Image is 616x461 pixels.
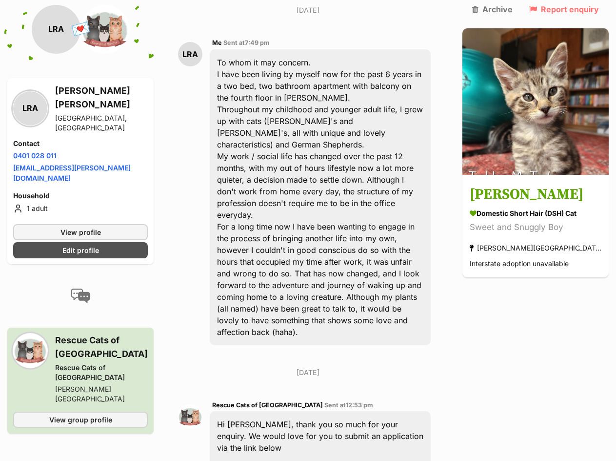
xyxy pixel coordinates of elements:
img: Rescue Cats of Melbourne profile pic [80,5,129,54]
div: Domestic Short Hair (DSH) Cat [470,209,601,219]
h4: Household [13,191,148,201]
p: [DATE] [178,367,438,377]
div: To whom it may concern. I have been living by myself now for the past 6 years in a two bed, two b... [210,49,431,345]
div: [GEOGRAPHIC_DATA], [GEOGRAPHIC_DATA] [55,113,148,133]
img: Rescue Cats of Melbourne profile pic [13,334,47,368]
h3: [PERSON_NAME] [PERSON_NAME] [55,84,148,111]
div: Sweet and Snuggly Boy [470,221,601,234]
p: [DATE] [178,5,438,15]
div: [PERSON_NAME][GEOGRAPHIC_DATA] [55,384,148,404]
div: [PERSON_NAME][GEOGRAPHIC_DATA] [470,242,601,255]
h4: Contact [13,139,148,148]
a: Edit profile [13,242,148,258]
span: Sent at [223,39,270,46]
h3: Rescue Cats of [GEOGRAPHIC_DATA] [55,334,148,361]
span: 💌 [70,19,92,40]
img: Rescue Cats of Melbourne profile pic [178,404,202,429]
div: Rescue Cats of [GEOGRAPHIC_DATA] [55,363,148,382]
a: [PERSON_NAME] Domestic Short Hair (DSH) Cat Sweet and Snuggly Boy [PERSON_NAME][GEOGRAPHIC_DATA] ... [462,177,609,278]
span: Sent at [324,401,373,409]
span: Rescue Cats of [GEOGRAPHIC_DATA] [212,401,323,409]
li: 1 adult [13,203,148,214]
img: Tabby McTat [462,28,609,175]
img: conversation-icon-4a6f8262b818ee0b60e3300018af0b2d0b884aa5de6e9bcb8d3d4eeb1a70a7c4.svg [71,289,90,303]
a: [EMAIL_ADDRESS][PERSON_NAME][DOMAIN_NAME] [13,164,131,182]
span: View profile [60,227,101,237]
div: LRA [178,42,202,66]
span: Interstate adoption unavailable [470,260,569,268]
span: 7:49 pm [245,39,270,46]
span: Me [212,39,222,46]
div: LRA [32,5,80,54]
span: View group profile [49,415,112,425]
span: Edit profile [62,245,99,255]
div: LRA [13,91,47,126]
a: 0401 028 011 [13,151,57,160]
a: Archive [472,5,513,14]
a: Report enquiry [529,5,599,14]
a: View profile [13,224,148,240]
a: View group profile [13,412,148,428]
span: 12:53 pm [346,401,373,409]
h3: [PERSON_NAME] [470,184,601,206]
